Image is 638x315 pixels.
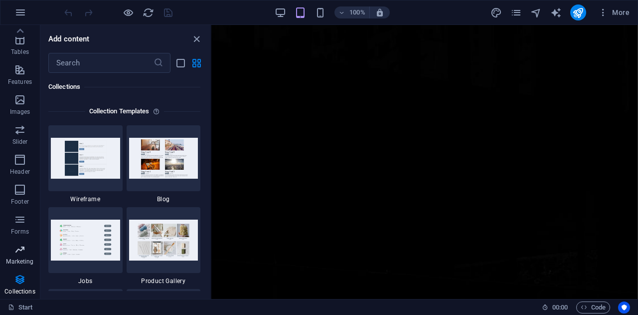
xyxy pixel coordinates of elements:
div: Wireframe [48,125,123,203]
h6: Collections [48,81,200,93]
span: Wireframe [48,195,123,203]
span: Jobs [48,277,123,285]
span: Code [581,302,606,314]
img: product_gallery_extension.jpg [129,220,198,260]
h6: Add content [48,33,90,45]
p: Header [10,168,30,176]
p: Tables [11,48,29,56]
span: 00 00 [552,302,568,314]
button: pages [510,6,522,18]
p: Slider [12,138,28,146]
p: Collections [4,288,35,296]
p: Images [10,108,30,116]
img: wireframe_extension.jpg [51,138,120,178]
i: Design (Ctrl+Alt+Y) [490,7,502,18]
button: list-view [174,57,186,69]
div: Jobs [48,207,123,285]
i: Pages (Ctrl+Alt+S) [510,7,522,18]
button: text_generator [550,6,562,18]
i: Publish [572,7,584,18]
p: Features [8,78,32,86]
p: Footer [11,198,29,206]
button: close panel [190,33,202,45]
button: Code [576,302,610,314]
img: jobs_extension.jpg [51,220,120,260]
input: Search [48,53,154,73]
button: 100% [334,6,370,18]
h6: Session time [542,302,568,314]
button: navigator [530,6,542,18]
p: Forms [11,228,29,236]
i: Reload page [143,7,154,18]
span: More [598,7,630,17]
a: Click to cancel selection. Double-click to open Pages [8,302,33,314]
button: reload [142,6,154,18]
i: Navigator [530,7,542,18]
div: Product Gallery [127,207,201,285]
button: grid-view [190,57,202,69]
i: AI Writer [550,7,562,18]
div: Blog [127,125,201,203]
span: : [559,304,561,311]
button: Usercentrics [618,302,630,314]
p: Marketing [6,258,33,266]
img: blog_extension.jpg [129,138,198,178]
span: Product Gallery [127,277,201,285]
i: Each template - except the Collections listing - comes with a preconfigured design and collection... [153,105,163,117]
span: Blog [127,195,201,203]
i: On resize automatically adjust zoom level to fit chosen device. [375,8,384,17]
button: Click here to leave preview mode and continue editing [122,6,134,18]
button: More [594,4,634,20]
h6: 100% [349,6,365,18]
button: publish [570,4,586,20]
h6: Collection Templates [85,105,154,117]
button: design [490,6,502,18]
